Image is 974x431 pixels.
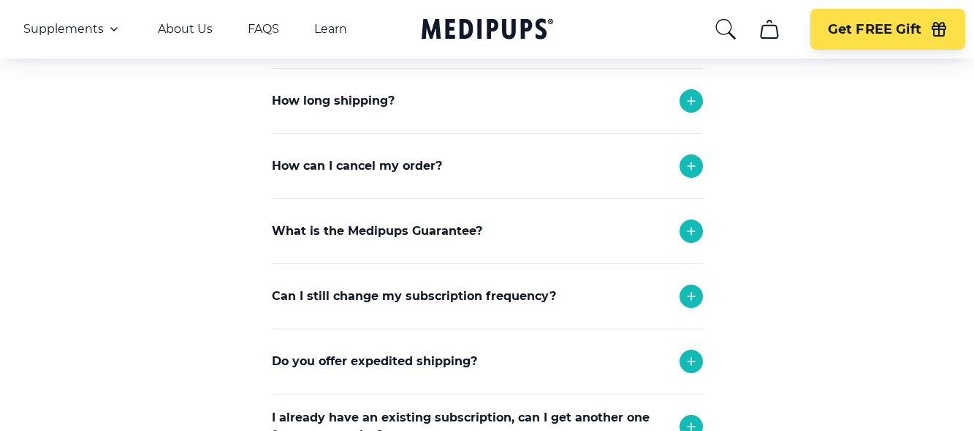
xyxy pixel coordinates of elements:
div: If you received the wrong product or your product was damaged in transit, we will replace it with... [272,263,703,357]
div: Any refund request and cancellation are subject to approval and turn around time is 24-48 hours. ... [272,198,703,327]
p: Can I still change my subscription frequency? [272,288,556,305]
a: Learn [314,22,347,37]
a: Medipups [422,15,553,45]
p: How can I cancel my order? [272,157,442,175]
p: Do you offer expedited shipping? [272,353,477,370]
span: Get FREE Gift [828,21,921,38]
a: About Us [158,22,213,37]
p: How long shipping? [272,92,395,110]
p: What is the Medipups Guarantee? [272,222,482,240]
button: cart [752,12,787,47]
div: Yes you can. Simply reach out to support and we will adjust your monthly deliveries! [272,329,703,405]
button: Get FREE Gift [810,9,965,50]
div: Each order takes 1-2 business days to be delivered. [272,133,703,192]
a: FAQS [248,22,279,37]
button: search [714,18,737,41]
button: Supplements [23,20,123,38]
span: Supplements [23,22,104,37]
